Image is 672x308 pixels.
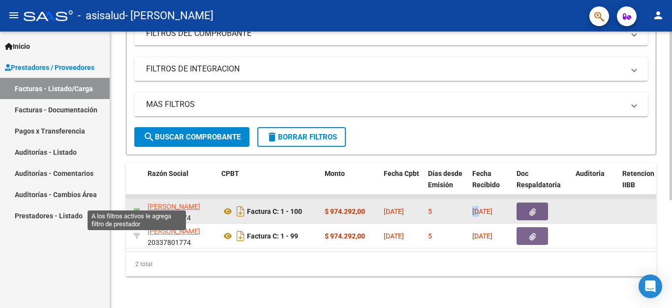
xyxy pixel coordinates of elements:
mat-panel-title: MAS FILTROS [146,99,624,110]
span: Retencion IIBB [622,170,654,189]
datatable-header-cell: Fecha Cpbt [380,163,424,206]
span: Buscar Comprobante [143,133,241,141]
div: 2 total [126,252,656,276]
span: - asisalud [78,5,125,27]
mat-icon: search [143,131,155,143]
span: Inicio [5,41,30,52]
div: 20337801774 [148,201,214,222]
span: 5 [428,207,432,215]
span: [DATE] [472,207,492,215]
mat-panel-title: FILTROS DEL COMPROBANTE [146,28,624,39]
i: Descargar documento [234,204,247,219]
mat-icon: delete [266,131,278,143]
span: CPBT [221,170,239,177]
span: [DATE] [472,232,492,240]
span: Fecha Cpbt [384,170,419,177]
span: Auditoria [576,170,605,177]
datatable-header-cell: Razón Social [144,163,217,206]
span: Días desde Emisión [428,170,462,189]
strong: Factura C: 1 - 100 [247,207,302,215]
datatable-header-cell: Retencion IIBB [618,163,658,206]
mat-expansion-panel-header: FILTROS DE INTEGRACION [134,57,648,81]
span: Prestadores / Proveedores [5,62,94,73]
span: 5 [428,232,432,240]
mat-icon: menu [8,9,20,21]
datatable-header-cell: Monto [321,163,380,206]
datatable-header-cell: Días desde Emisión [424,163,468,206]
span: [PERSON_NAME] [148,203,200,210]
span: [DATE] [384,232,404,240]
strong: Factura C: 1 - 99 [247,232,298,240]
span: [PERSON_NAME] [148,227,200,235]
datatable-header-cell: Doc Respaldatoria [513,163,572,206]
span: Borrar Filtros [266,133,337,141]
datatable-header-cell: Auditoria [572,163,618,206]
i: Descargar documento [234,228,247,244]
strong: $ 974.292,00 [325,207,365,215]
mat-expansion-panel-header: MAS FILTROS [134,93,648,116]
div: Open Intercom Messenger [639,274,662,298]
button: Borrar Filtros [257,127,346,147]
strong: $ 974.292,00 [325,232,365,240]
span: [DATE] [384,207,404,215]
button: Buscar Comprobante [134,127,249,147]
mat-expansion-panel-header: FILTROS DEL COMPROBANTE [134,22,648,45]
span: Doc Respaldatoria [517,170,561,189]
datatable-header-cell: CPBT [217,163,321,206]
span: - [PERSON_NAME] [125,5,214,27]
div: 20337801774 [148,226,214,246]
span: Monto [325,170,345,177]
mat-icon: person [652,9,664,21]
mat-panel-title: FILTROS DE INTEGRACION [146,64,624,74]
span: Razón Social [148,170,188,177]
span: Fecha Recibido [472,170,500,189]
datatable-header-cell: Fecha Recibido [468,163,513,206]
